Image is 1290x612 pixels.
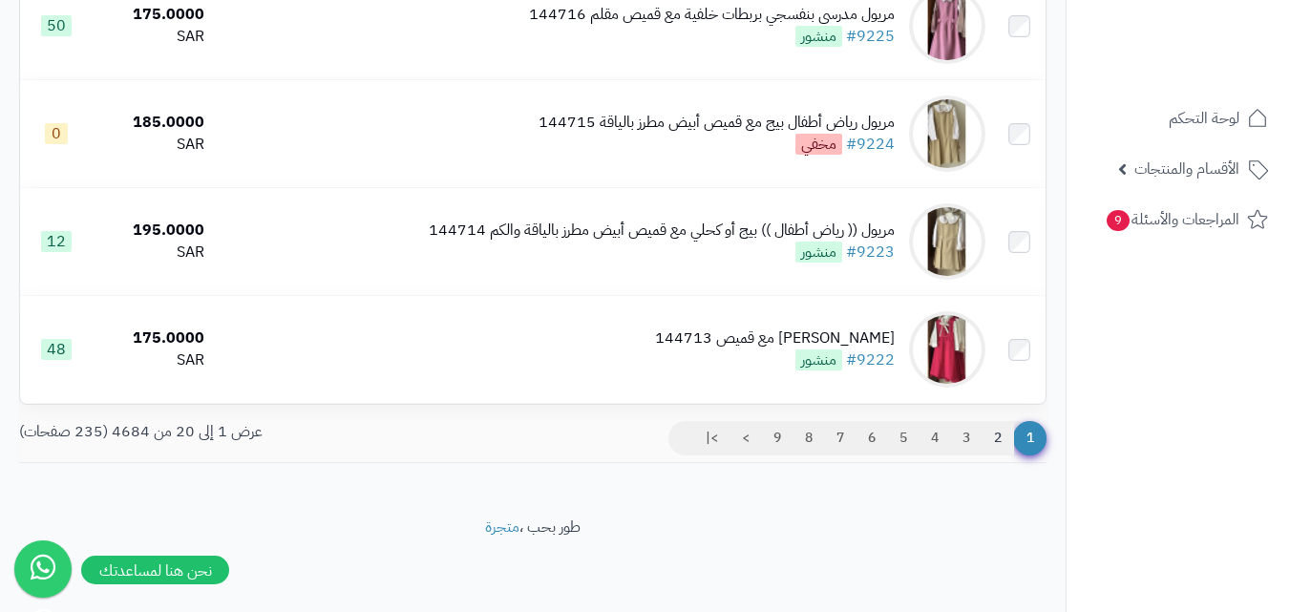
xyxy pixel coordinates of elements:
span: لوحة التحكم [1169,105,1239,132]
div: 185.0000 [101,112,204,134]
div: SAR [101,349,204,371]
a: #9225 [846,25,895,48]
div: عرض 1 إلى 20 من 4684 (235 صفحات) [5,421,533,443]
a: > [730,421,762,455]
a: #9224 [846,133,895,156]
span: 50 [41,15,72,36]
div: [PERSON_NAME] مع قميص 144713 [655,327,895,349]
span: 1 [1013,421,1047,455]
a: >| [693,421,730,455]
span: منشور [795,26,842,47]
a: لوحة التحكم [1078,95,1279,141]
a: #9222 [846,348,895,371]
a: 4 [919,421,951,455]
a: 5 [887,421,920,455]
a: 3 [950,421,983,455]
a: متجرة [485,516,519,538]
span: 12 [41,231,72,252]
div: مريول مدرسي بنفسجي بربطات خلفية مع قميص مقلم 144716 [529,4,895,26]
a: المراجعات والأسئلة9 [1078,197,1279,243]
div: مريول (( رياض أطفال )) بيج أو كحلي مع قميص أبيض مطرز بالياقة والكم 144714 [429,220,895,242]
div: مريول رياض أطفال بيج مع قميص أبيض مطرز بالياقة 144715 [539,112,895,134]
span: 9 [1107,210,1130,231]
a: 9 [761,421,793,455]
span: الأقسام والمنتجات [1134,156,1239,182]
div: SAR [101,134,204,156]
img: مريول (( رياض أطفال )) بيج أو كحلي مع قميص أبيض مطرز بالياقة والكم 144714 [909,203,985,280]
img: مريول مدرسي فوشي مع قميص 144713 [909,311,985,388]
div: SAR [101,242,204,264]
span: مخفي [795,134,842,155]
div: 175.0000 [101,4,204,26]
img: logo-2.png [1160,51,1272,91]
div: 195.0000 [101,220,204,242]
a: 2 [982,421,1014,455]
a: 7 [824,421,856,455]
div: 175.0000 [101,327,204,349]
span: 0 [45,123,68,144]
img: مريول رياض أطفال بيج مع قميص أبيض مطرز بالياقة 144715 [909,95,985,172]
div: SAR [101,26,204,48]
span: المراجعات والأسئلة [1105,206,1239,233]
span: منشور [795,349,842,370]
a: #9223 [846,241,895,264]
a: 8 [793,421,825,455]
a: 6 [856,421,888,455]
span: 48 [41,339,72,360]
span: منشور [795,242,842,263]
